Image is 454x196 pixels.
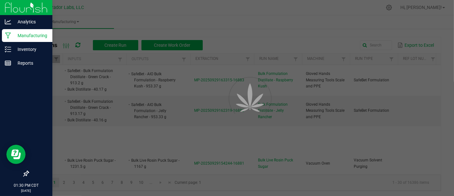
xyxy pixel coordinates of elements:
[6,145,26,164] iframe: Resource center
[11,18,49,26] p: Analytics
[5,60,11,66] inline-svg: Reports
[11,45,49,53] p: Inventory
[5,32,11,39] inline-svg: Manufacturing
[3,183,49,188] p: 01:30 PM CDT
[5,19,11,25] inline-svg: Analytics
[11,32,49,39] p: Manufacturing
[5,46,11,53] inline-svg: Inventory
[11,59,49,67] p: Reports
[3,188,49,193] p: [DATE]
